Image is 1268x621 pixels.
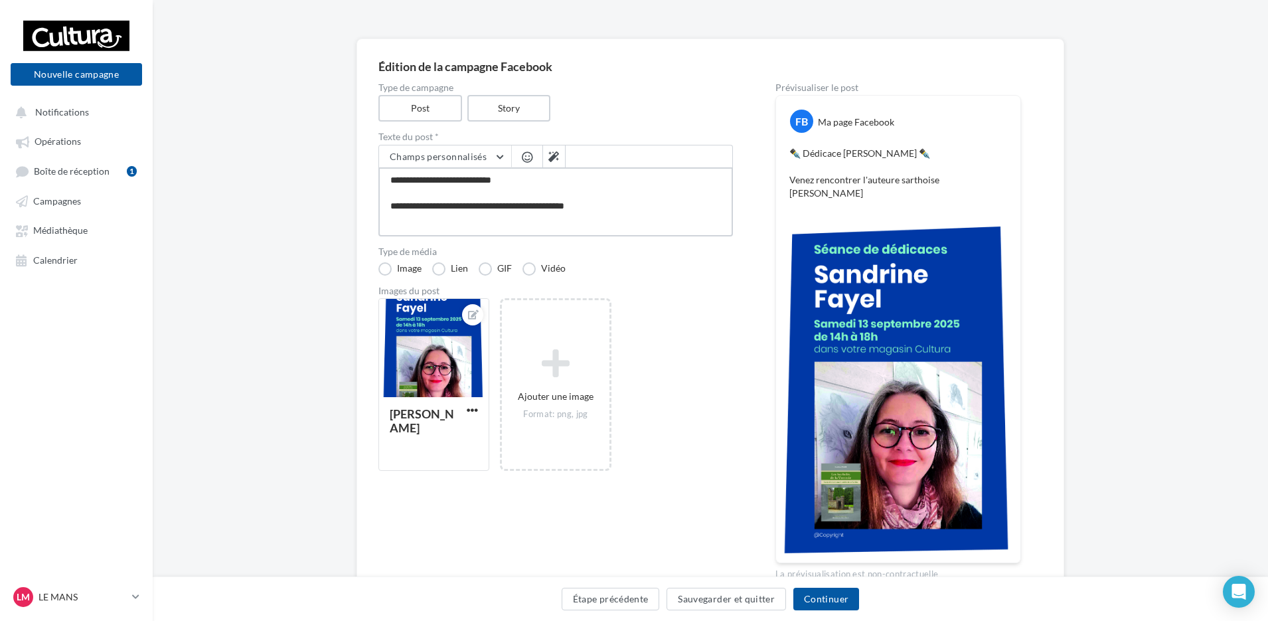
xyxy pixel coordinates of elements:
a: Boîte de réception1 [8,159,145,183]
span: Campagnes [33,195,81,207]
p: LE MANS [39,590,127,604]
div: Prévisualiser le post [775,83,1021,92]
a: Campagnes [8,189,145,213]
span: Opérations [35,136,81,147]
label: Story [467,95,551,122]
span: Boîte de réception [34,165,110,177]
label: Image [378,262,422,276]
span: Médiathèque [33,225,88,236]
label: GIF [479,262,512,276]
button: Étape précédente [562,588,660,610]
button: Nouvelle campagne [11,63,142,86]
div: Open Intercom Messenger [1223,576,1255,608]
label: Vidéo [522,262,566,276]
label: Texte du post * [378,132,733,141]
div: 1 [127,166,137,177]
button: Sauvegarder et quitter [667,588,786,610]
div: Ma page Facebook [818,116,894,129]
label: Post [378,95,462,122]
div: Édition de la campagne Facebook [378,60,1042,72]
button: Continuer [793,588,859,610]
label: Type de campagne [378,83,733,92]
button: Notifications [8,100,139,124]
span: Champs personnalisés [390,151,487,162]
span: Notifications [35,106,89,118]
div: [PERSON_NAME] [390,406,454,435]
div: FB [790,110,813,133]
div: La prévisualisation est non-contractuelle [775,563,1021,580]
label: Lien [432,262,468,276]
span: LM [17,590,30,604]
a: Calendrier [8,248,145,272]
div: Images du post [378,286,733,296]
a: Opérations [8,129,145,153]
p: ✒️ Dédicace [PERSON_NAME] ✒️ Venez rencontrer l'auteure sarthoise [PERSON_NAME] [789,147,1007,200]
label: Type de média [378,247,733,256]
span: Calendrier [33,254,78,266]
button: Champs personnalisés [379,145,511,168]
a: Médiathèque [8,218,145,242]
a: LM LE MANS [11,584,142,610]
